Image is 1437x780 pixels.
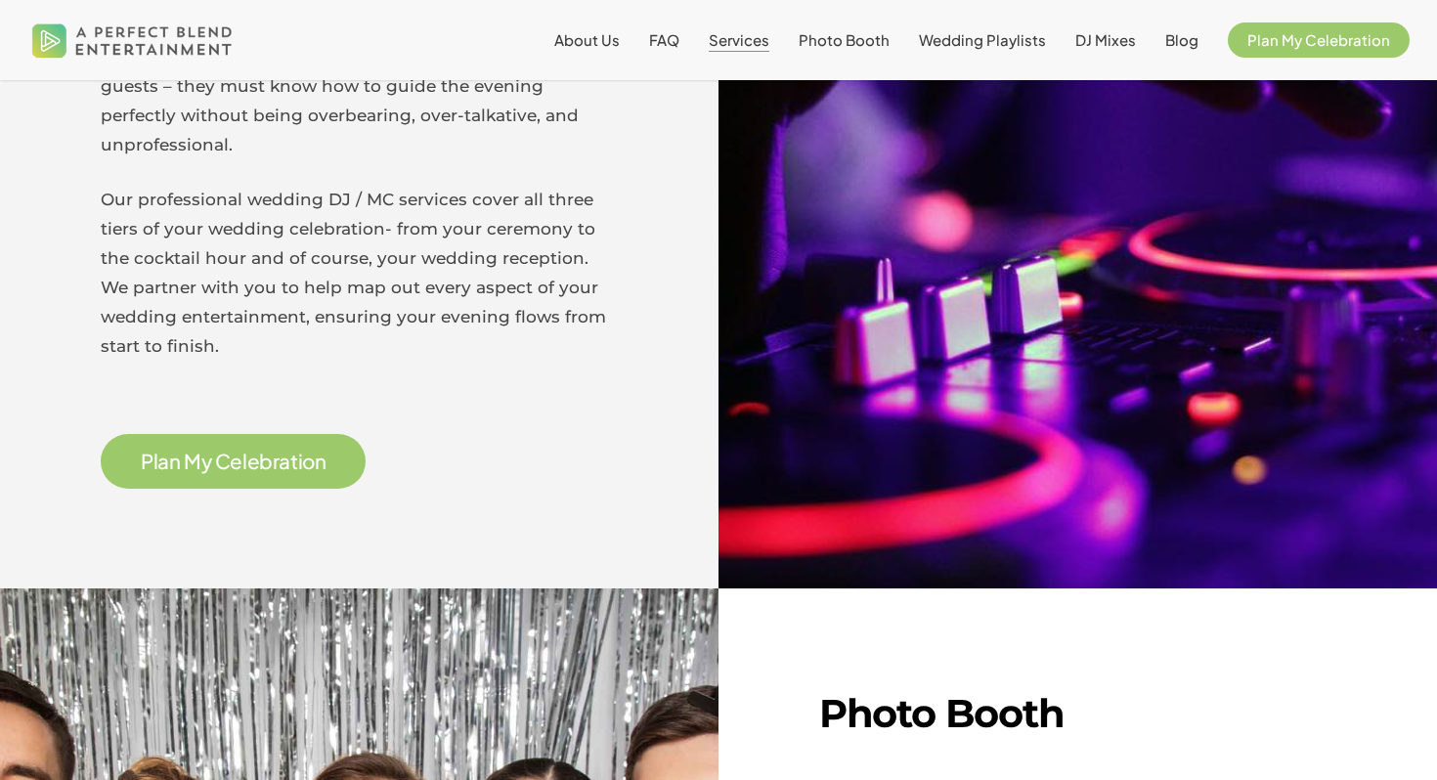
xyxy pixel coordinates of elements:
[1075,30,1136,49] span: DJ Mixes
[1228,32,1410,48] a: Plan My Celebration
[554,32,620,48] a: About Us
[230,452,242,472] span: e
[157,452,169,472] span: a
[290,452,298,472] span: t
[554,30,620,49] span: About Us
[919,30,1046,49] span: Wedding Playlists
[184,452,201,472] span: M
[1247,30,1390,49] span: Plan My Celebration
[799,32,890,48] a: Photo Booth
[259,452,273,472] span: b
[215,452,231,472] span: C
[709,32,769,48] a: Services
[242,452,247,472] span: l
[302,452,315,472] span: o
[298,452,303,472] span: i
[649,30,679,49] span: FAQ
[799,30,890,49] span: Photo Booth
[201,452,212,472] span: y
[1075,32,1136,48] a: DJ Mixes
[141,452,153,472] span: P
[279,452,290,472] span: a
[919,32,1046,48] a: Wedding Playlists
[315,452,327,472] span: n
[709,30,769,49] span: Services
[273,452,280,472] span: r
[247,452,260,472] span: e
[169,452,181,472] span: n
[649,32,679,48] a: FAQ
[153,452,158,472] span: l
[819,689,1336,738] h2: Photo Booth
[141,451,326,473] a: Plan My Celebration
[1165,30,1198,49] span: Blog
[1165,32,1198,48] a: Blog
[27,8,238,72] img: A Perfect Blend Entertainment
[101,190,606,356] span: Our professional wedding DJ / MC services cover all three tiers of your wedding celebration- from...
